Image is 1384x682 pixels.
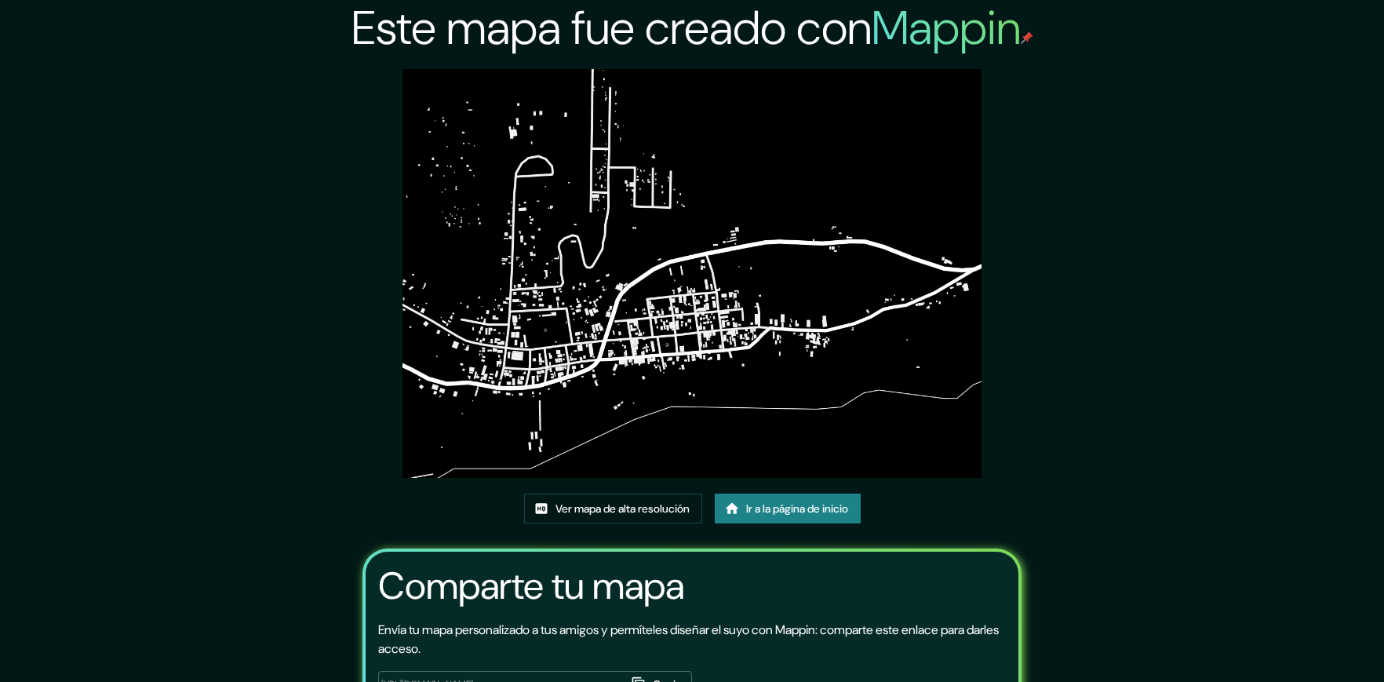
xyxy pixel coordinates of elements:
[555,502,690,516] font: Ver mapa de alta resolución
[524,494,702,523] a: Ver mapa de alta resolución
[746,502,848,516] font: Ir a la página de inicio
[378,622,999,657] font: Envía tu mapa personalizado a tus amigos y permíteles diseñar el suyo con Mappin: comparte este e...
[402,69,981,478] img: created-map
[1021,31,1033,44] img: pin de mapeo
[378,561,684,611] font: Comparte tu mapa
[715,494,861,523] a: Ir a la página de inicio
[1244,621,1367,665] iframe: Lanzador de widgets de ayuda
